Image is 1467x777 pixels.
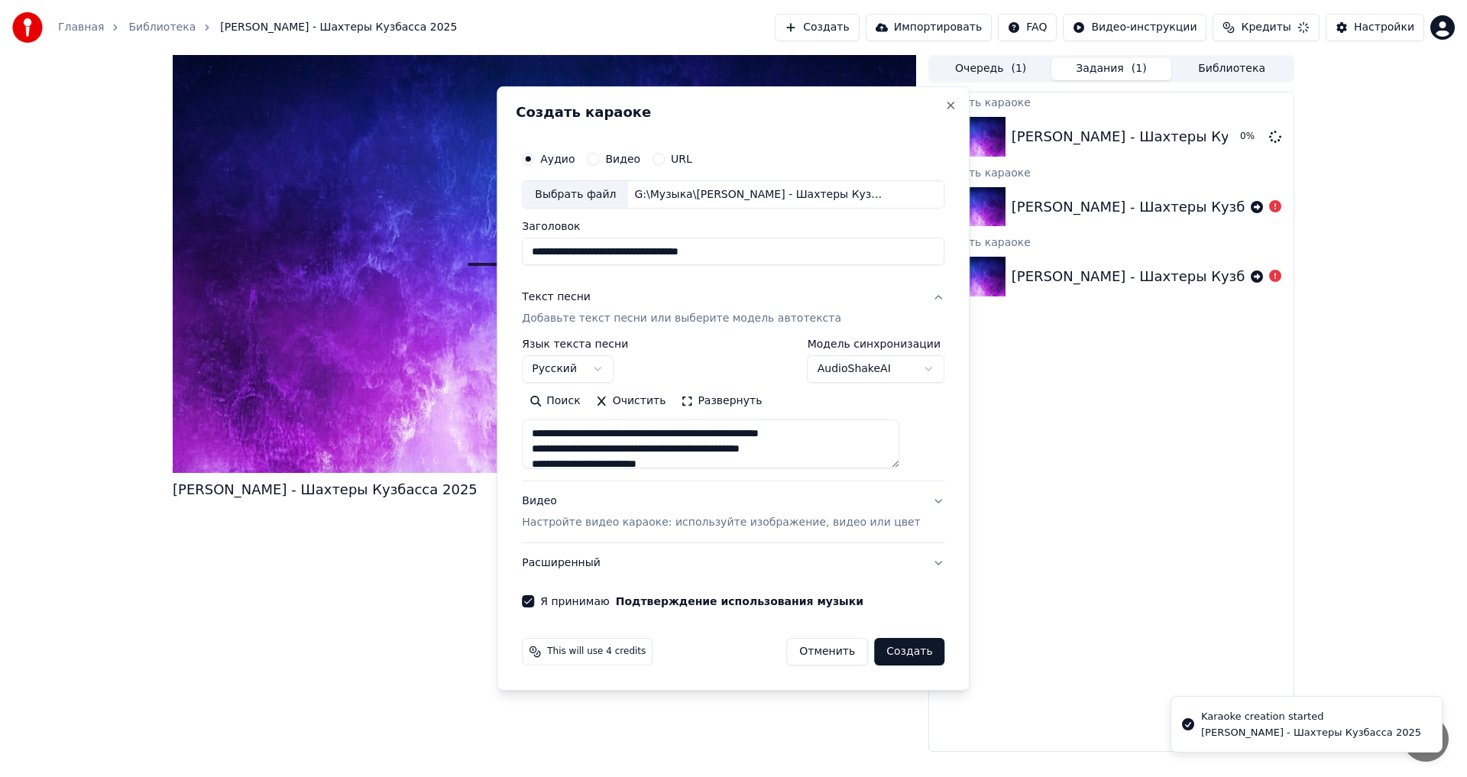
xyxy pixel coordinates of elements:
div: Видео [522,494,920,531]
p: Настройте видео караоке: используйте изображение, видео или цвет [522,515,920,530]
button: Я принимаю [616,596,863,607]
label: Аудио [540,154,575,164]
div: Выбрать файл [523,181,628,209]
button: ВидеоНастройте видео караоке: используйте изображение, видео или цвет [522,482,944,543]
button: Очистить [588,390,674,414]
label: URL [671,154,692,164]
button: Развернуть [673,390,769,414]
label: Язык текста песни [522,339,628,350]
label: Модель синхронизации [808,339,945,350]
button: Текст песниДобавьте текст песни или выберите модель автотекста [522,278,944,339]
button: Создать [874,638,944,665]
div: G:\Музыка\[PERSON_NAME] - Шахтеры Кузбасса 2025.mp3 [628,187,888,202]
span: This will use 4 credits [547,646,646,658]
h2: Создать караоке [516,105,950,119]
button: Отменить [786,638,868,665]
div: Текст песни [522,290,591,306]
label: Заголовок [522,222,944,232]
button: Поиск [522,390,588,414]
p: Добавьте текст песни или выберите модель автотекста [522,312,841,327]
label: Я принимаю [540,596,863,607]
label: Видео [605,154,640,164]
button: Расширенный [522,543,944,583]
div: Текст песниДобавьте текст песни или выберите модель автотекста [522,339,944,481]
